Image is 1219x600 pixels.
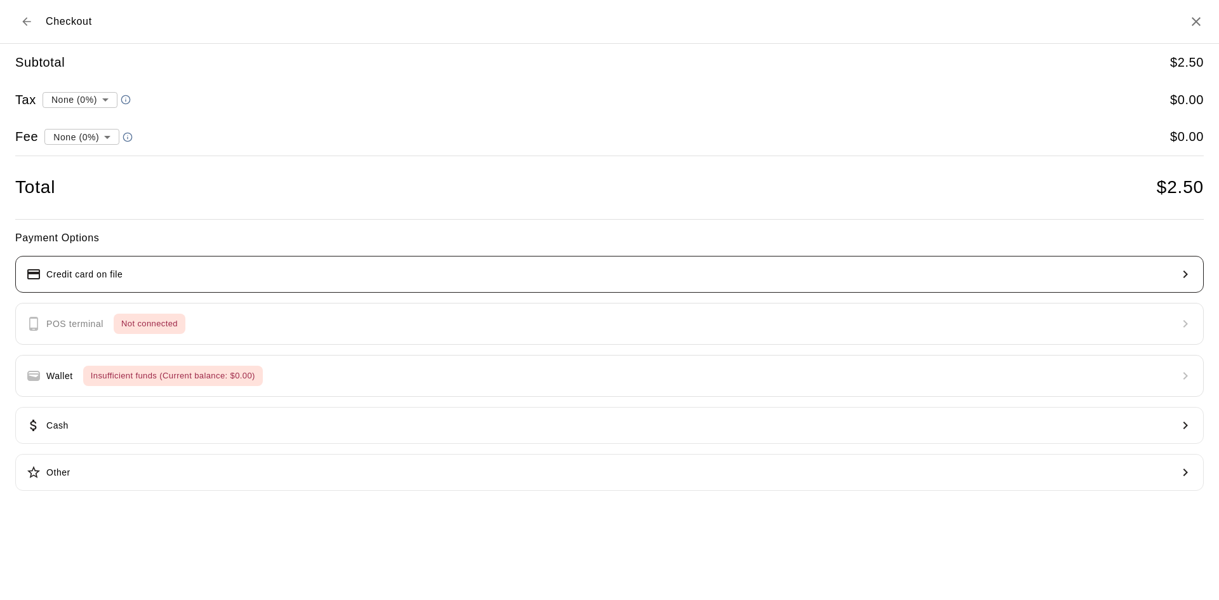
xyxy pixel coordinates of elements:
p: Other [46,466,70,479]
h5: Fee [15,128,38,145]
button: Close [1189,14,1204,29]
p: Credit card on file [46,268,123,281]
h4: Total [15,177,55,199]
button: Credit card on file [15,256,1204,293]
h5: $ 0.00 [1170,128,1204,145]
h5: Tax [15,91,36,109]
div: None (0%) [43,88,117,111]
p: Cash [46,419,69,432]
button: Other [15,454,1204,491]
div: Checkout [15,10,92,33]
button: Cash [15,407,1204,444]
h4: $ 2.50 [1157,177,1204,199]
h5: Subtotal [15,54,65,71]
div: None (0%) [44,125,119,149]
h5: $ 2.50 [1170,54,1204,71]
button: Back to cart [15,10,38,33]
h5: $ 0.00 [1170,91,1204,109]
h6: Payment Options [15,230,1204,246]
